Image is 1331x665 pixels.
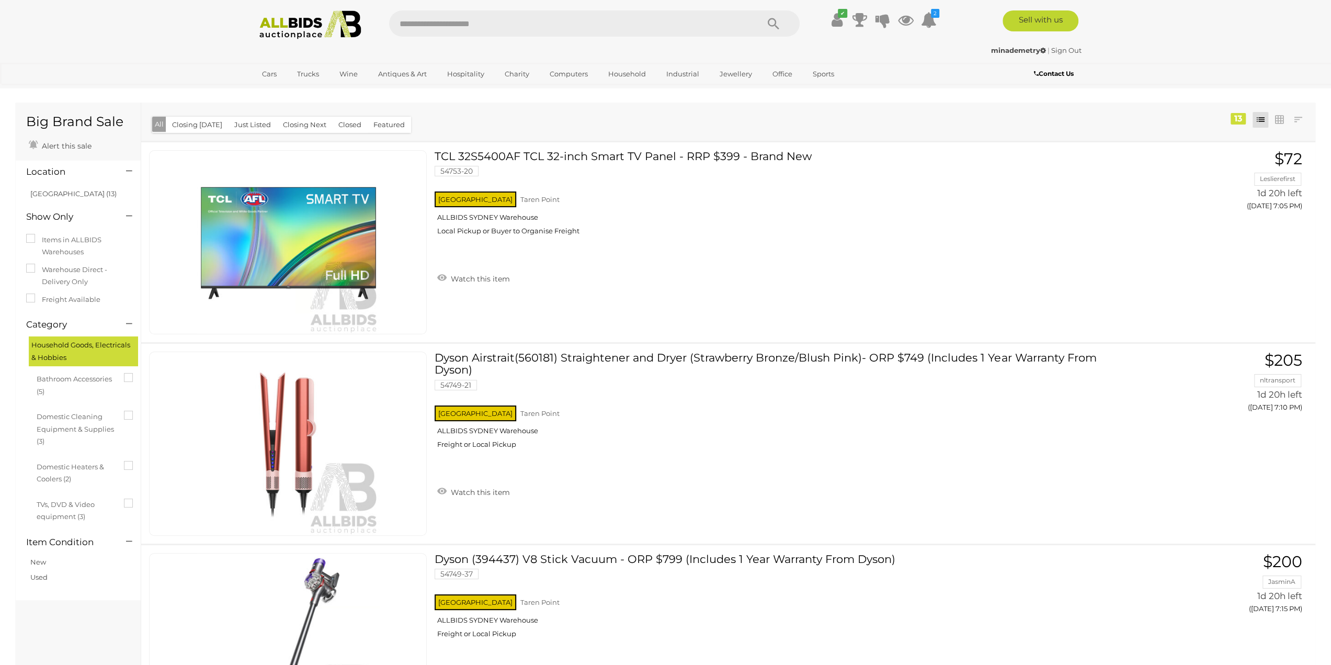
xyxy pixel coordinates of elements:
[440,65,491,83] a: Hospitality
[1051,46,1082,54] a: Sign Out
[255,83,343,100] a: [GEOGRAPHIC_DATA]
[747,10,800,37] button: Search
[37,496,115,523] span: TVs, DVD & Video equipment (3)
[1265,351,1302,370] span: $205
[197,151,380,334] img: 54753-20e.jpeg
[1128,553,1305,618] a: $200 JasminA 1d 20h left ([DATE] 7:15 PM)
[26,320,110,330] h4: Category
[371,65,434,83] a: Antiques & Art
[39,141,92,151] span: Alert this sale
[37,370,115,398] span: Bathroom Accessories (5)
[290,65,326,83] a: Trucks
[37,408,115,447] span: Domestic Cleaning Equipment & Supplies (3)
[26,137,94,153] a: Alert this sale
[838,9,847,18] i: ✔
[26,167,110,177] h4: Location
[166,117,229,133] button: Closing [DATE]
[1003,10,1078,31] a: Sell with us
[448,274,510,284] span: Watch this item
[26,234,130,258] label: Items in ALLBIDS Warehouses
[435,483,513,499] a: Watch this item
[498,65,536,83] a: Charity
[228,117,277,133] button: Just Listed
[26,537,110,547] h4: Item Condition
[254,10,367,39] img: Allbids.com.au
[829,10,845,29] a: ✔
[1263,552,1302,571] span: $200
[766,65,799,83] a: Office
[1033,68,1076,80] a: Contact Us
[29,336,138,366] div: Household Goods, Electricals & Hobbies
[442,352,1112,457] a: Dyson Airstrait(560181) Straightener and Dryer (Strawberry Bronze/Blush Pink)- ORP $749 (Includes...
[442,150,1112,243] a: TCL 32S5400AF TCL 32-inch Smart TV Panel - RRP $399 - Brand New 54753-20 [GEOGRAPHIC_DATA] Taren ...
[1048,46,1050,54] span: |
[255,65,283,83] a: Cars
[1128,352,1305,417] a: $205 nltransport 1d 20h left ([DATE] 7:10 PM)
[30,573,48,581] a: Used
[931,9,939,18] i: 2
[543,65,595,83] a: Computers
[26,212,110,222] h4: Show Only
[30,189,117,198] a: [GEOGRAPHIC_DATA] (13)
[26,294,100,306] label: Freight Available
[26,115,130,129] h1: Big Brand Sale
[37,458,115,486] span: Domestic Heaters & Coolers (2)
[659,65,706,83] a: Industrial
[152,117,166,132] button: All
[1128,150,1305,216] a: $72 Leslierefirst 1d 20h left ([DATE] 7:05 PM)
[991,46,1046,54] strong: minademetry
[991,46,1048,54] a: minademetry
[30,558,46,566] a: New
[26,264,130,288] label: Warehouse Direct - Delivery Only
[197,352,380,535] img: 54749-21e.jpg
[1033,70,1073,77] b: Contact Us
[601,65,653,83] a: Household
[921,10,937,29] a: 2
[713,65,759,83] a: Jewellery
[435,270,513,286] a: Watch this item
[332,117,368,133] button: Closed
[442,553,1112,646] a: Dyson (394437) V8 Stick Vacuum - ORP $799 (Includes 1 Year Warranty From Dyson) 54749-37 [GEOGRAP...
[277,117,333,133] button: Closing Next
[806,65,841,83] a: Sports
[1275,149,1302,168] span: $72
[448,488,510,497] span: Watch this item
[367,117,411,133] button: Featured
[333,65,365,83] a: Wine
[1231,113,1246,125] div: 13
